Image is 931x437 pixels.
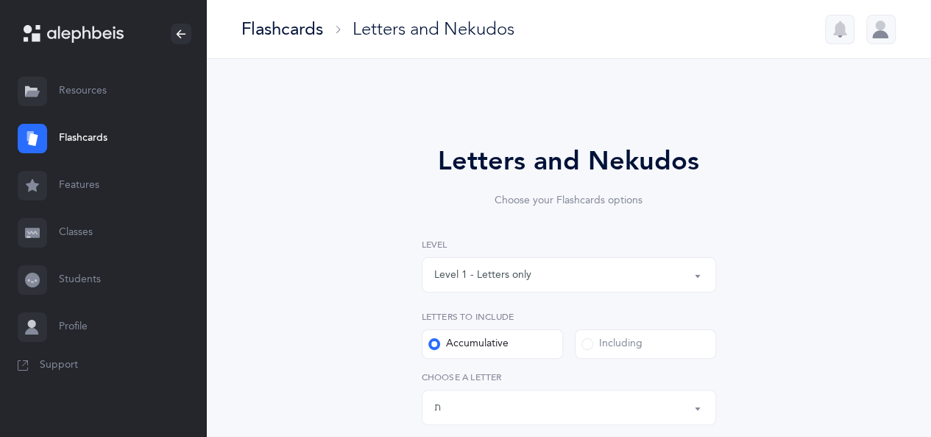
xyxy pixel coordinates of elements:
label: Letters to include [422,310,716,324]
button: Level 1 - Letters only [422,257,716,293]
div: Flashcards [241,17,323,41]
div: ת [434,400,441,416]
label: Choose a letter [422,371,716,384]
button: ת [422,390,716,425]
div: Choose your Flashcards options [380,193,757,209]
div: Accumulative [428,337,509,352]
div: Level 1 - Letters only [434,268,531,283]
span: Support [40,358,78,373]
label: Level [422,238,716,251]
div: Letters and Nekudos [380,141,757,181]
div: Including [581,337,643,352]
div: Letters and Nekudos [353,17,514,41]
